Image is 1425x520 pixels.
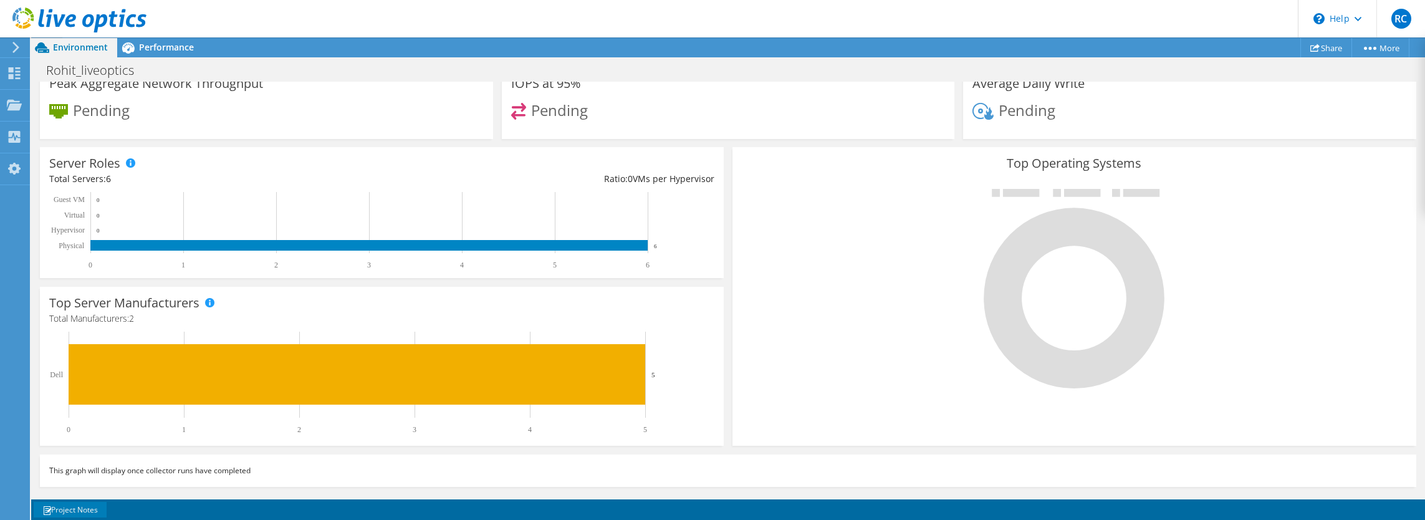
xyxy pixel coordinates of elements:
text: Hypervisor [51,226,85,234]
text: 0 [89,261,92,269]
span: 6 [106,173,111,185]
text: 2 [274,261,278,269]
text: 5 [651,371,655,378]
span: 2 [129,312,134,324]
text: 6 [646,261,650,269]
text: Virtual [64,211,85,219]
span: Performance [139,41,194,53]
h1: Rohit_liveoptics [41,64,153,77]
text: 5 [553,261,557,269]
a: Project Notes [34,502,107,518]
text: 0 [97,213,100,219]
div: Total Servers: [49,172,381,186]
text: 4 [460,261,464,269]
span: 0 [628,173,633,185]
text: Dell [50,370,63,379]
text: 1 [182,425,186,434]
a: Share [1300,38,1352,57]
span: RC [1391,9,1411,29]
text: 3 [367,261,371,269]
span: Environment [53,41,108,53]
text: 4 [528,425,532,434]
h3: Server Roles [49,156,120,170]
text: 5 [643,425,647,434]
a: More [1351,38,1409,57]
div: Ratio: VMs per Hypervisor [381,172,714,186]
h3: Average Daily Write [972,77,1085,90]
span: Pending [999,99,1055,120]
span: Pending [73,99,130,120]
text: 2 [297,425,301,434]
h4: Total Manufacturers: [49,312,714,325]
text: Guest VM [54,195,85,204]
h3: Top Server Manufacturers [49,296,199,310]
div: This graph will display once collector runs have completed [40,455,1416,487]
text: 0 [97,228,100,234]
svg: \n [1313,13,1325,24]
text: 3 [413,425,416,434]
span: Pending [531,99,588,120]
h3: Top Operating Systems [742,156,1407,170]
text: 1 [181,261,185,269]
text: 0 [67,425,70,434]
h3: Peak Aggregate Network Throughput [49,77,263,90]
h3: IOPS at 95% [511,77,581,90]
text: 6 [654,243,657,249]
text: 0 [97,197,100,203]
text: Physical [59,241,84,250]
